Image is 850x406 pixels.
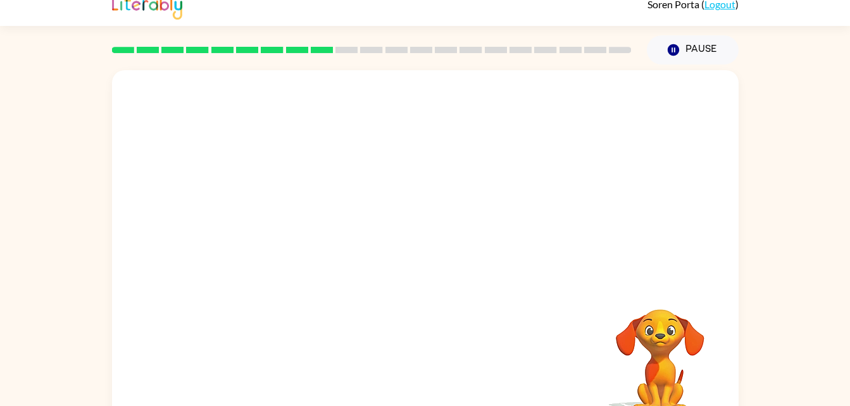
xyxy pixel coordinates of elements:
button: Pause [647,35,739,65]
